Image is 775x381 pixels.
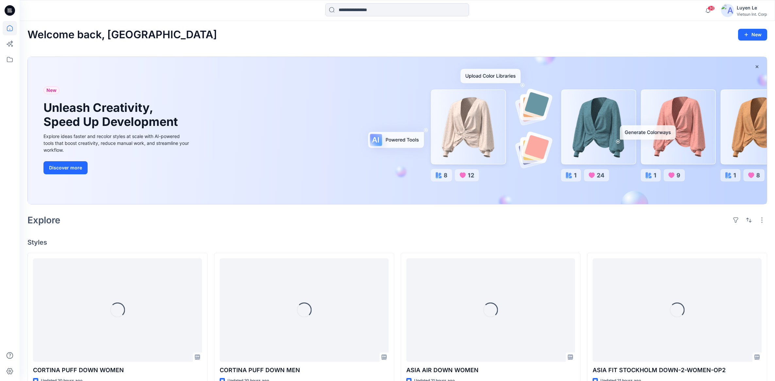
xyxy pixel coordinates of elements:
[27,29,217,41] h2: Welcome back, [GEOGRAPHIC_DATA]
[43,161,88,174] button: Discover more
[708,6,715,11] span: 30
[33,366,202,375] p: CORTINA PUFF DOWN WOMEN
[43,133,191,153] div: Explore ideas faster and recolor styles at scale with AI-powered tools that boost creativity, red...
[43,101,181,129] h1: Unleash Creativity, Speed Up Development
[737,4,767,12] div: Luyen Le
[46,86,57,94] span: New
[220,366,389,375] p: CORTINA PUFF DOWN MEN
[738,29,767,41] button: New
[27,238,767,246] h4: Styles
[721,4,734,17] img: avatar
[737,12,767,17] div: Vietsun Int. Corp
[27,215,60,225] h2: Explore
[406,366,575,375] p: ASIA AIR DOWN WOMEN
[593,366,762,375] p: ASIA FIT STOCKHOLM DOWN-2-WOMEN-OP2
[43,161,191,174] a: Discover more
